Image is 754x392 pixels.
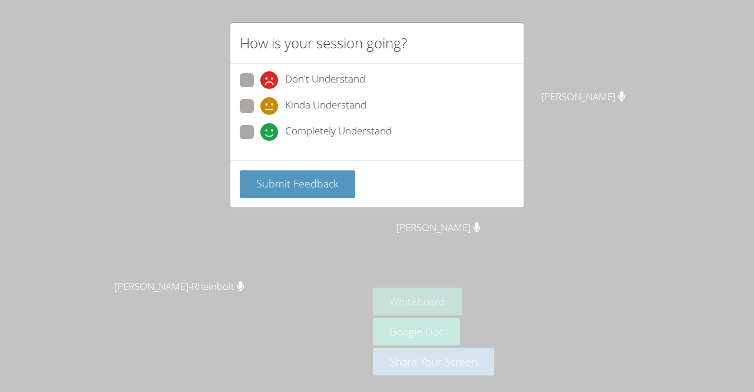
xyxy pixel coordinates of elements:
[256,176,339,190] span: Submit Feedback
[240,170,355,198] button: Submit Feedback
[285,123,392,141] span: Completely Understand
[285,97,366,115] span: Kinda Understand
[285,71,365,89] span: Don't Understand
[240,32,407,54] h2: How is your session going?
